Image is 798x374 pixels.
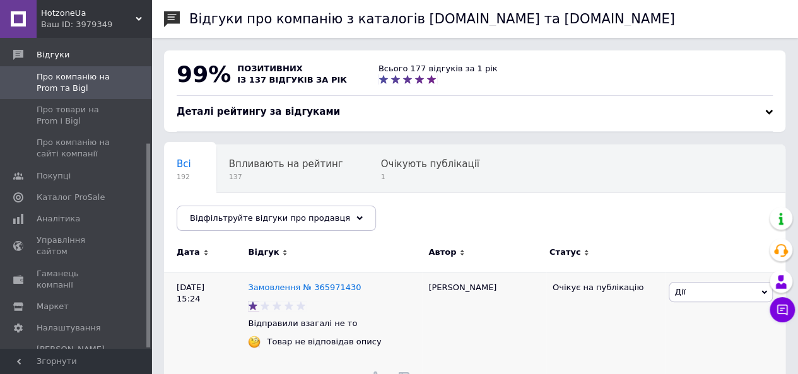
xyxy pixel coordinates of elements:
span: 192 [177,172,191,182]
span: Відгук [248,247,279,258]
span: Статус [549,247,581,258]
span: Гаманець компанії [37,268,117,291]
span: Автор [428,247,456,258]
span: Управління сайтом [37,235,117,257]
div: Ваш ID: 3979349 [41,19,151,30]
div: Товар не відповідав опису [264,336,384,348]
span: Покупці [37,170,71,182]
button: Чат з покупцем [770,297,795,322]
span: із 137 відгуків за рік [237,75,347,85]
div: Очікує на публікацію [553,282,660,293]
span: 99% [177,61,231,87]
a: Замовлення № 365971430 [248,283,361,292]
div: Деталі рейтингу за відгуками [177,105,773,119]
h1: Відгуки про компанію з каталогів [DOMAIN_NAME] та [DOMAIN_NAME] [189,11,675,26]
span: Дата [177,247,200,258]
span: Дії [674,287,685,296]
span: Маркет [37,301,69,312]
div: Опубліковані без коментаря [164,193,330,241]
img: :face_with_monocle: [248,336,261,348]
span: позитивних [237,64,303,73]
span: Каталог ProSale [37,192,105,203]
span: Відгуки [37,49,69,61]
span: Всі [177,158,191,170]
span: 1 [381,172,479,182]
span: Налаштування [37,322,101,334]
span: Впливають на рейтинг [229,158,343,170]
span: Про товари на Prom і Bigl [37,104,117,127]
p: Відправили взагалі не то [248,318,422,329]
span: Очікують публікації [381,158,479,170]
div: Всього 177 відгуків за 1 рік [378,63,498,74]
span: Про компанію на Prom та Bigl [37,71,117,94]
span: Опубліковані без комен... [177,206,305,218]
span: 137 [229,172,343,182]
span: HotzoneUa [41,8,136,19]
span: Відфільтруйте відгуки про продавця [190,213,350,223]
span: Деталі рейтингу за відгуками [177,106,340,117]
span: Аналітика [37,213,80,225]
span: Про компанію на сайті компанії [37,137,117,160]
